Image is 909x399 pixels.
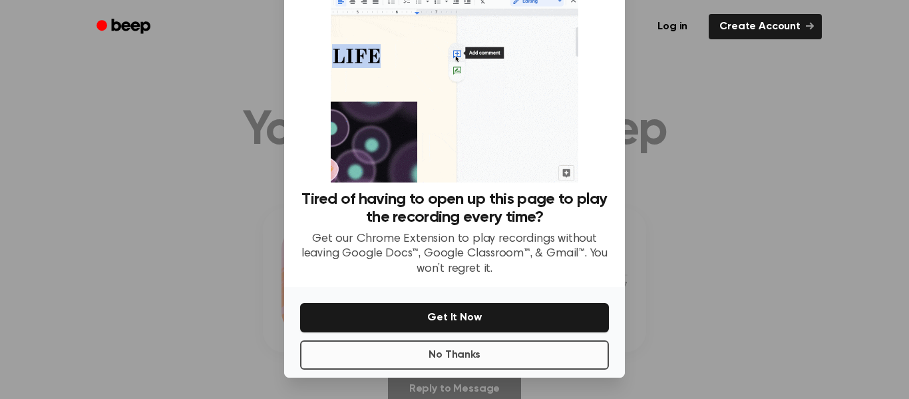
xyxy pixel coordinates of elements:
a: Create Account [709,14,822,39]
h3: Tired of having to open up this page to play the recording every time? [300,191,609,226]
button: No Thanks [300,340,609,370]
a: Log in [644,11,701,42]
p: Get our Chrome Extension to play recordings without leaving Google Docs™, Google Classroom™, & Gm... [300,232,609,277]
a: Beep [87,14,162,40]
button: Get It Now [300,303,609,332]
